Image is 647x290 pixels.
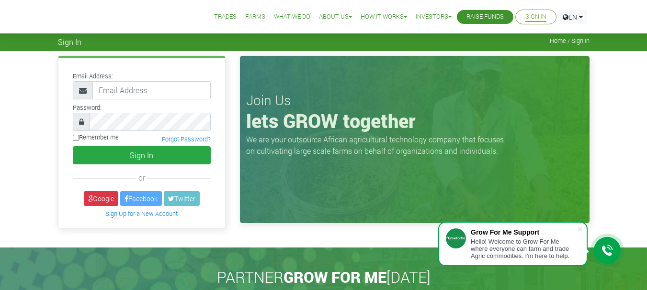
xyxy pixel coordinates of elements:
[466,12,504,22] a: Raise Funds
[245,12,265,22] a: Farms
[284,267,386,287] span: GROW FOR ME
[214,12,237,22] a: Trades
[246,109,583,132] h1: lets GROW together
[361,12,407,22] a: How it Works
[246,134,510,157] p: We are your outsource African agricultural technology company that focuses on cultivating large s...
[92,81,211,99] input: Email Address
[558,10,587,24] a: EN
[105,210,178,217] a: Sign Up for a New Account
[162,135,211,143] a: Forgot Password?
[471,238,577,259] div: Hello! Welcome to Grow For Me where everyone can farm and trade Agric commodities. I'm here to help.
[416,12,452,22] a: Investors
[84,191,118,206] a: Google
[471,228,577,236] div: Grow For Me Support
[73,133,119,142] label: Remember me
[525,12,546,22] a: Sign In
[58,37,81,46] span: Sign In
[73,146,211,164] button: Sign In
[550,37,590,44] span: Home / Sign In
[274,12,310,22] a: What We Do
[319,12,352,22] a: About Us
[246,92,583,108] h3: Join Us
[73,103,102,112] label: Password:
[73,172,211,183] div: or
[62,268,586,286] h2: PARTNER [DATE]
[73,135,79,141] input: Remember me
[73,72,113,81] label: Email Address:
